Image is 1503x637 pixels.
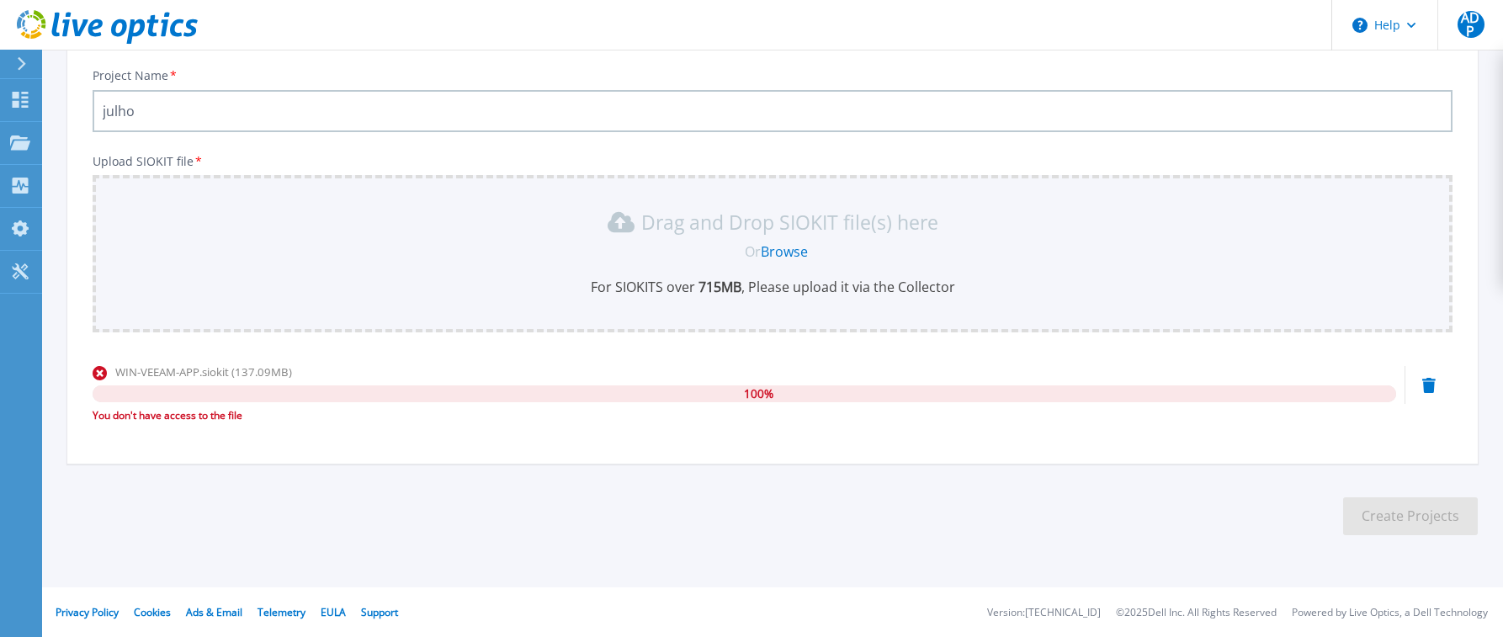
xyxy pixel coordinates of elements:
a: Privacy Policy [56,605,119,619]
span: WIN-VEEAM-APP.siokit (137.09MB) [115,364,292,380]
input: Enter Project Name [93,90,1453,132]
div: Drag and Drop SIOKIT file(s) here OrBrowseFor SIOKITS over 715MB, Please upload it via the Collector [103,209,1442,296]
span: ADP [1458,11,1484,38]
p: Upload SIOKIT file [93,155,1453,168]
a: Browse [761,242,808,261]
a: Cookies [134,605,171,619]
li: Powered by Live Optics, a Dell Technology [1292,608,1488,618]
b: 715 MB [695,278,741,296]
li: © 2025 Dell Inc. All Rights Reserved [1116,608,1277,618]
a: EULA [321,605,346,619]
a: Ads & Email [186,605,242,619]
a: Support [361,605,398,619]
p: For SIOKITS over , Please upload it via the Collector [103,278,1442,296]
label: Project Name [93,70,178,82]
p: Drag and Drop SIOKIT file(s) here [641,214,938,231]
span: Or [745,242,761,261]
button: Create Projects [1343,497,1478,535]
span: 100 % [744,385,773,402]
div: You don't have access to the file [93,407,1396,424]
a: Telemetry [258,605,305,619]
li: Version: [TECHNICAL_ID] [987,608,1101,618]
